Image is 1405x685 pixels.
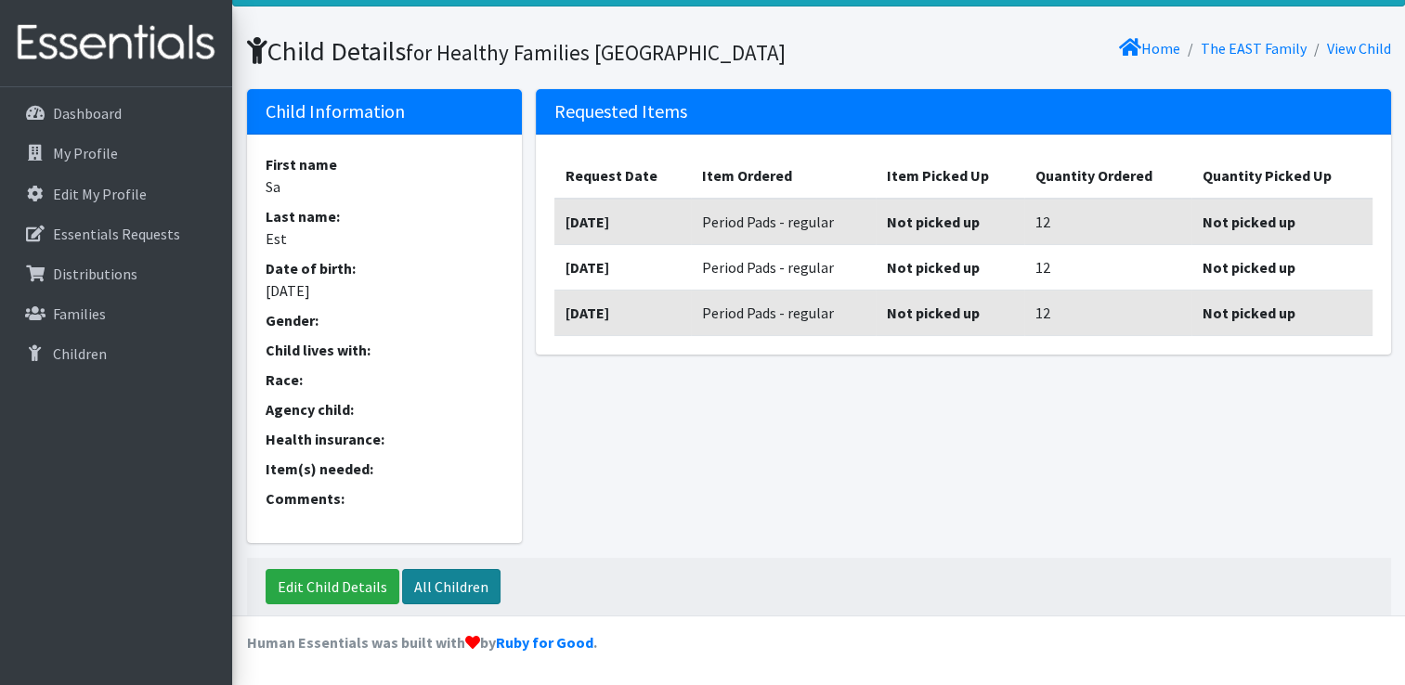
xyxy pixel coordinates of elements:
[53,265,137,283] p: Distributions
[1119,39,1180,58] a: Home
[496,633,593,652] a: Ruby for Good
[53,225,180,243] p: Essentials Requests
[53,185,147,203] p: Edit My Profile
[266,309,504,331] dt: Gender:
[266,368,504,391] dt: Race:
[1203,304,1295,322] b: Not picked up
[7,135,225,172] a: My Profile
[266,205,504,227] dt: Last name:
[7,12,225,74] img: HumanEssentials
[887,304,980,322] b: Not picked up
[53,304,106,323] p: Families
[266,458,504,480] dt: Item(s) needed:
[566,258,609,277] b: [DATE]
[1024,244,1190,290] td: 12
[53,144,118,162] p: My Profile
[1024,199,1190,245] td: 12
[691,199,876,245] td: Period Pads - regular
[266,175,504,198] dd: Sa
[7,215,225,252] a: Essentials Requests
[1203,258,1295,277] b: Not picked up
[266,569,399,604] a: Edit Child Details
[691,153,876,199] th: Item Ordered
[1203,213,1295,231] b: Not picked up
[7,295,225,332] a: Families
[247,35,813,68] h1: Child Details
[7,175,225,213] a: Edit My Profile
[406,39,786,66] small: for Healthy Families [GEOGRAPHIC_DATA]
[1191,153,1372,199] th: Quantity Picked Up
[554,153,691,199] th: Request Date
[266,487,504,510] dt: Comments:
[887,213,980,231] b: Not picked up
[53,344,107,363] p: Children
[566,304,609,322] b: [DATE]
[266,398,504,420] dt: Agency child:
[1024,290,1190,335] td: 12
[266,279,504,302] dd: [DATE]
[266,227,504,250] dd: Est
[691,244,876,290] td: Period Pads - regular
[1327,39,1391,58] a: View Child
[266,153,504,175] dt: First name
[876,153,1024,199] th: Item Picked Up
[7,255,225,292] a: Distributions
[53,104,122,123] p: Dashboard
[247,89,523,135] h5: Child Information
[402,569,501,604] a: All Children
[566,213,609,231] b: [DATE]
[266,339,504,361] dt: Child lives with:
[1201,39,1307,58] a: The EAST Family
[266,428,504,450] dt: Health insurance:
[887,258,980,277] b: Not picked up
[266,257,504,279] dt: Date of birth:
[691,290,876,335] td: Period Pads - regular
[7,95,225,132] a: Dashboard
[536,89,1390,135] h5: Requested Items
[7,335,225,372] a: Children
[247,633,597,652] strong: Human Essentials was built with by .
[1024,153,1190,199] th: Quantity Ordered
